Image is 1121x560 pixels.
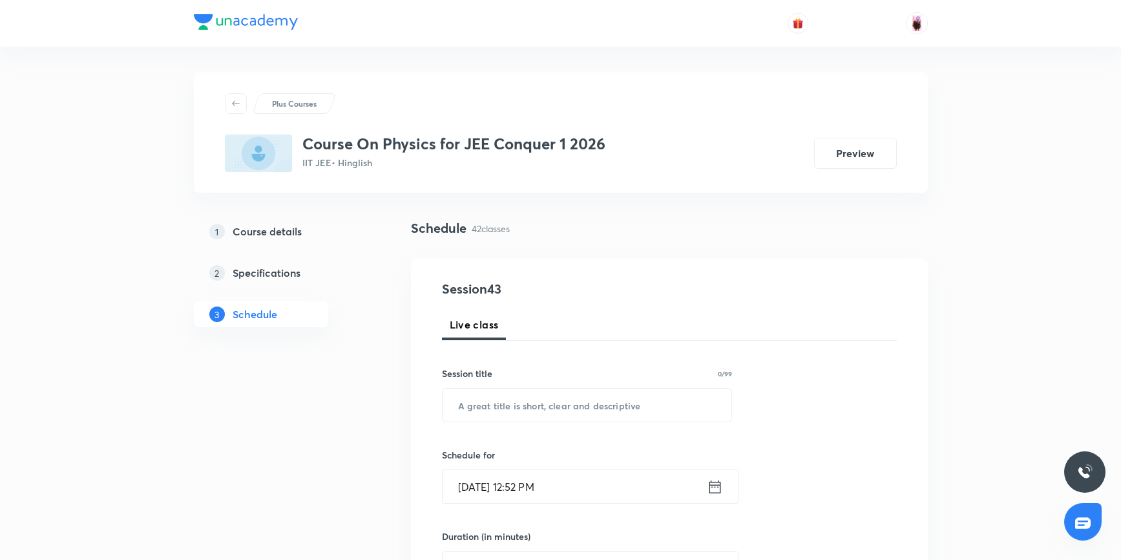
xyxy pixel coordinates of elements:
[443,389,732,422] input: A great title is short, clear and descriptive
[442,367,492,380] h6: Session title
[194,14,298,30] img: Company Logo
[1077,464,1093,480] img: ttu
[225,135,292,172] img: 4DEBC96D-843D-4713-B4FE-8C3AD1199C81_plus.png
[788,13,808,34] button: avatar
[233,265,300,281] h5: Specifications
[718,371,732,377] p: 0/99
[194,219,370,244] a: 1Course details
[906,12,928,34] img: Baishali Das
[194,14,298,33] a: Company Logo
[272,98,317,109] p: Plus Courses
[472,222,510,235] p: 42 classes
[209,265,225,281] p: 2
[792,17,804,29] img: avatar
[814,138,897,169] button: Preview
[442,448,733,462] h6: Schedule for
[442,530,530,543] h6: Duration (in minutes)
[209,224,225,239] p: 1
[450,317,499,332] span: Live class
[302,135,605,153] h3: Course On Physics for JEE Conquer 1 2026
[442,279,678,299] h4: Session 43
[209,307,225,322] p: 3
[302,156,605,169] p: IIT JEE • Hinglish
[233,307,277,322] h5: Schedule
[411,219,466,238] h4: Schedule
[194,260,370,286] a: 2Specifications
[233,224,302,239] h5: Course details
